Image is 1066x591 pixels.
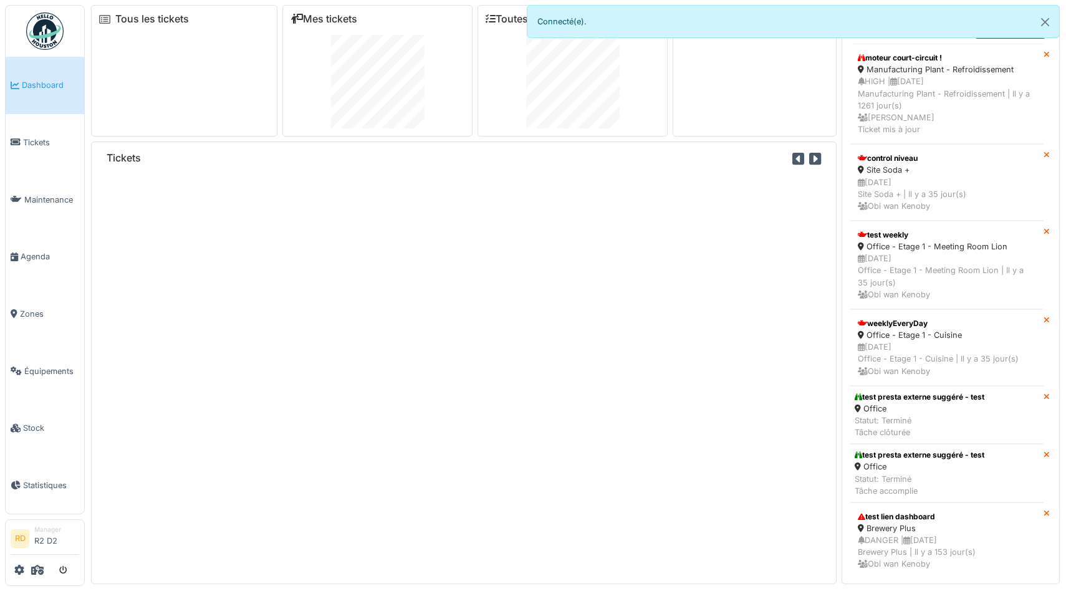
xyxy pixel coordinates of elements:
[850,221,1044,309] a: test weekly Office - Etage 1 - Meeting Room Lion [DATE]Office - Etage 1 - Meeting Room Lion | Il ...
[858,153,1035,164] div: control niveau
[858,164,1035,176] div: Site Soda +
[6,400,84,457] a: Stock
[858,241,1035,252] div: Office - Etage 1 - Meeting Room Lion
[855,392,984,403] div: test presta externe suggéré - test
[527,5,1060,38] div: Connecté(e).
[858,534,1035,570] div: DANGER | [DATE] Brewery Plus | Il y a 153 jour(s) Obi wan Kenoby
[6,286,84,343] a: Zones
[23,479,79,491] span: Statistiques
[855,461,984,473] div: Office
[21,251,79,262] span: Agenda
[858,75,1035,135] div: HIGH | [DATE] Manufacturing Plant - Refroidissement | Il y a 1261 jour(s) [PERSON_NAME] Ticket mi...
[850,444,1044,502] a: test presta externe suggéré - test Office Statut: TerminéTâche accomplie
[22,79,79,91] span: Dashboard
[11,529,29,548] li: RD
[858,176,1035,213] div: [DATE] Site Soda + | Il y a 35 jour(s) Obi wan Kenoby
[6,171,84,228] a: Maintenance
[6,457,84,514] a: Statistiques
[850,144,1044,221] a: control niveau Site Soda + [DATE]Site Soda + | Il y a 35 jour(s) Obi wan Kenoby
[11,525,79,555] a: RD ManagerR2 D2
[1031,6,1059,39] button: Close
[858,522,1035,534] div: Brewery Plus
[6,228,84,286] a: Agenda
[23,422,79,434] span: Stock
[858,318,1035,329] div: weeklyEveryDay
[850,502,1044,579] a: test lien dashboard Brewery Plus DANGER |[DATE]Brewery Plus | Il y a 153 jour(s) Obi wan Kenoby
[6,57,84,114] a: Dashboard
[855,449,984,461] div: test presta externe suggéré - test
[858,329,1035,341] div: Office - Etage 1 - Cuisine
[850,386,1044,444] a: test presta externe suggéré - test Office Statut: TerminéTâche clôturée
[850,44,1044,144] a: moteur court-circuit ! Manufacturing Plant - Refroidissement HIGH |[DATE]Manufacturing Plant - Re...
[6,342,84,400] a: Équipements
[855,403,984,415] div: Office
[855,415,984,438] div: Statut: Terminé Tâche clôturée
[24,194,79,206] span: Maintenance
[858,252,1035,300] div: [DATE] Office - Etage 1 - Meeting Room Lion | Il y a 35 jour(s) Obi wan Kenoby
[858,64,1035,75] div: Manufacturing Plant - Refroidissement
[858,511,1035,522] div: test lien dashboard
[850,309,1044,386] a: weeklyEveryDay Office - Etage 1 - Cuisine [DATE]Office - Etage 1 - Cuisine | Il y a 35 jour(s) Ob...
[6,114,84,171] a: Tickets
[855,473,984,497] div: Statut: Terminé Tâche accomplie
[107,152,141,164] h6: Tickets
[858,52,1035,64] div: moteur court-circuit !
[24,365,79,377] span: Équipements
[20,308,79,320] span: Zones
[26,12,64,50] img: Badge_color-CXgf-gQk.svg
[486,13,579,25] a: Toutes les tâches
[858,341,1035,377] div: [DATE] Office - Etage 1 - Cuisine | Il y a 35 jour(s) Obi wan Kenoby
[23,137,79,148] span: Tickets
[291,13,357,25] a: Mes tickets
[34,525,79,534] div: Manager
[34,525,79,552] li: R2 D2
[858,229,1035,241] div: test weekly
[115,13,189,25] a: Tous les tickets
